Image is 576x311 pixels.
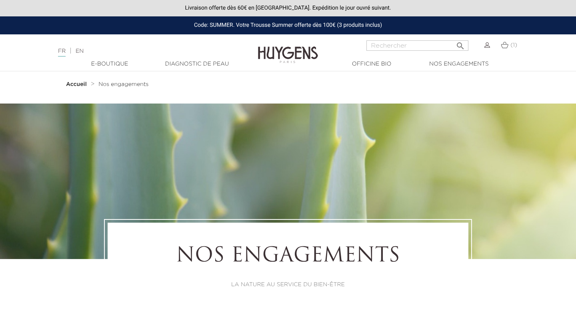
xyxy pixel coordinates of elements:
[332,60,412,68] a: Officine Bio
[66,82,87,87] strong: Accueil
[58,48,66,57] a: FR
[453,38,468,49] button: 
[456,39,465,48] i: 
[510,42,517,48] span: (1)
[54,46,234,56] div: |
[157,60,237,68] a: Diagnostic de peau
[130,245,446,269] h1: NOS ENGAGEMENTS
[501,42,517,48] a: (1)
[258,34,318,64] img: Huygens
[98,82,148,87] span: Nos engagements
[130,281,446,289] p: LA NATURE AU SERVICE DU BIEN-ÊTRE
[366,40,468,51] input: Rechercher
[66,81,88,88] a: Accueil
[419,60,499,68] a: Nos engagements
[76,48,84,54] a: EN
[70,60,150,68] a: E-Boutique
[98,81,148,88] a: Nos engagements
